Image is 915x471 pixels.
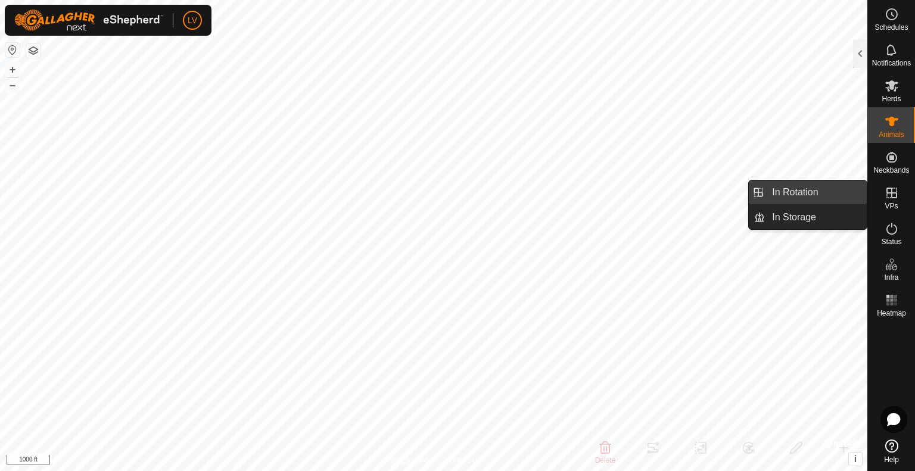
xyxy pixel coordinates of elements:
[765,205,867,229] a: In Storage
[884,274,898,281] span: Infra
[881,238,901,245] span: Status
[765,180,867,204] a: In Rotation
[5,63,20,77] button: +
[872,60,911,67] span: Notifications
[873,167,909,174] span: Neckbands
[5,43,20,57] button: Reset Map
[772,185,818,199] span: In Rotation
[879,131,904,138] span: Animals
[885,202,898,210] span: VPs
[868,435,915,468] a: Help
[387,456,431,466] a: Privacy Policy
[446,456,481,466] a: Contact Us
[26,43,41,58] button: Map Layers
[877,310,906,317] span: Heatmap
[749,180,867,204] li: In Rotation
[882,95,901,102] span: Herds
[874,24,908,31] span: Schedules
[14,10,163,31] img: Gallagher Logo
[772,210,816,224] span: In Storage
[188,14,197,27] span: LV
[849,453,862,466] button: i
[749,205,867,229] li: In Storage
[854,454,857,464] span: i
[884,456,899,463] span: Help
[5,78,20,92] button: –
